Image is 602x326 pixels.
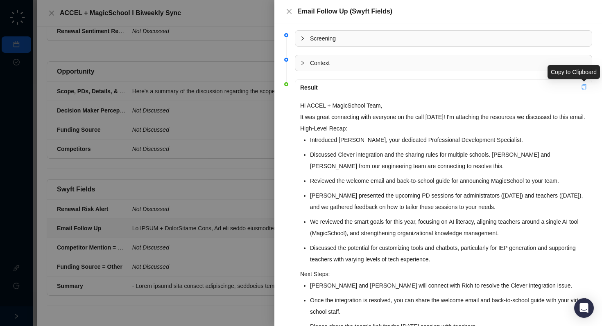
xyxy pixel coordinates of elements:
[310,190,587,213] li: [PERSON_NAME] presented the upcoming PD sessions for administrators ([DATE]) and teachers ([DATE]...
[300,100,587,111] p: Hi ACCEL + MagicSchool Team,
[300,268,587,280] p: Next Steps:
[310,34,587,43] span: Screening
[295,31,592,46] div: Screening
[310,58,587,67] span: Context
[310,295,587,317] li: Once the integration is resolved, you can share the welcome email and back-to-school guide with y...
[574,298,594,318] div: Open Intercom Messenger
[310,175,587,187] li: Reviewed the welcome email and back-to-school guide for announcing MagicSchool to your team.
[295,55,592,71] div: Context
[310,280,587,291] li: [PERSON_NAME] and [PERSON_NAME] will connect with Rich to resolve the Clever integration issue.
[310,134,587,146] li: Introduced [PERSON_NAME], your dedicated Professional Development Specialist.
[286,8,292,15] span: close
[310,216,587,239] li: We reviewed the smart goals for this year, focusing on AI literacy, aligning teachers around a si...
[300,61,305,65] span: collapsed
[310,242,587,265] li: Discussed the potential for customizing tools and chatbots, particularly for IEP generation and s...
[581,84,587,90] span: copy
[310,149,587,172] li: Discussed Clever integration and the sharing rules for multiple schools. [PERSON_NAME] and [PERSO...
[300,123,587,134] p: High-Level Recap:
[548,65,600,79] div: Copy to Clipboard
[300,83,581,92] div: Result
[300,111,587,123] p: It was great connecting with everyone on the call [DATE]! I'm attaching the resources we discusse...
[297,7,592,16] div: Email Follow Up (Swyft Fields)
[300,36,305,41] span: collapsed
[284,7,294,16] button: Close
